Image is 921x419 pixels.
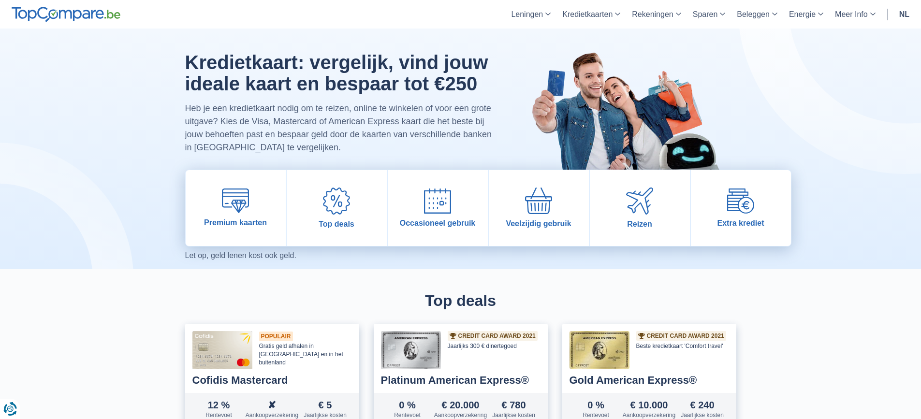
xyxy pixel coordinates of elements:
img: Platinum American Express® [381,331,441,369]
span: Veelzijdig gebruik [506,219,571,228]
div: € 5 [299,400,352,410]
img: Top deals [323,188,350,215]
div: Rentevoet [570,412,623,419]
div: Jaarlijkse kosten [487,412,541,419]
div: € 240 [676,400,729,410]
span: Extra krediet [717,218,764,228]
a: Premium kaarten [186,170,286,246]
a: Occasioneel gebruik [388,170,488,246]
div: € 10.000 [623,400,676,410]
div: Gratis geld afhalen in [GEOGRAPHIC_DATA] en in het buitenland [259,342,352,366]
a: Credit Card Award 2021 [450,333,536,339]
img: Cofidis Mastercard [192,331,252,369]
a: Extra krediet [691,170,791,246]
img: Reizen [626,188,653,215]
div: Rentevoet [192,412,246,419]
div: Gold American Express® [570,375,729,386]
h1: Kredietkaart: vergelijk, vind jouw ideale kaart en bespaar tot €250 [185,52,501,94]
a: Reizen [590,170,690,246]
div: 0 % [570,400,623,410]
div: Aankoopverzekering [246,412,299,419]
img: TopCompare [12,7,120,22]
span: Top deals [319,219,354,229]
div: € 780 [487,400,541,410]
div: ✘ [246,400,299,410]
div: 12 % [192,400,246,410]
div: Populair [259,332,293,341]
a: Credit Card Award 2021 [638,333,724,339]
a: Top deals [287,170,387,246]
div: Jaarlijks 300 € dinertegoed [448,342,538,350]
img: Occasioneel gebruik [424,188,451,214]
div: Jaarlijkse kosten [676,412,729,419]
div: Aankoopverzekering [623,412,676,419]
div: Platinum American Express® [381,375,541,386]
a: Veelzijdig gebruik [489,170,589,246]
div: 0 % [381,400,434,410]
span: Premium kaarten [204,218,267,227]
p: Heb je een kredietkaart nodig om te reizen, online te winkelen of voor een grote uitgave? Kies de... [185,102,501,154]
h2: Top deals [185,292,736,309]
div: Beste kredietkaart 'Comfort travel' [636,342,726,350]
img: Premium kaarten [222,188,249,213]
span: Occasioneel gebruik [400,218,476,228]
img: Gold American Express® [570,331,629,369]
img: image-hero [524,29,736,215]
div: Aankoopverzekering [434,412,487,419]
div: Cofidis Mastercard [192,375,352,386]
img: Extra krediet [727,188,754,213]
div: Jaarlijkse kosten [299,412,352,419]
div: € 20.000 [434,400,487,410]
span: Reizen [627,219,652,229]
img: Veelzijdig gebruik [525,188,552,214]
div: Rentevoet [381,412,434,419]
